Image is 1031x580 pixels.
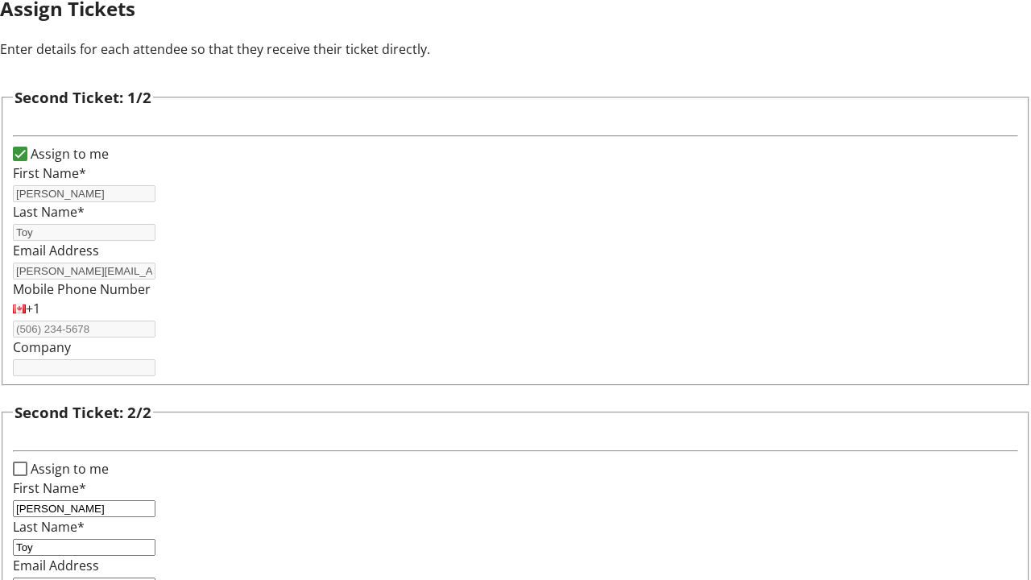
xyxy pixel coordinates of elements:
label: Assign to me [27,459,109,478]
h3: Second Ticket: 2/2 [14,401,151,424]
label: Company [13,338,71,356]
label: Email Address [13,557,99,574]
label: Last Name* [13,203,85,221]
label: Assign to me [27,144,109,164]
label: First Name* [13,479,86,497]
label: Last Name* [13,518,85,536]
label: Email Address [13,242,99,259]
label: Mobile Phone Number [13,280,151,298]
label: First Name* [13,164,86,182]
h3: Second Ticket: 1/2 [14,86,151,109]
input: (506) 234-5678 [13,321,155,338]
